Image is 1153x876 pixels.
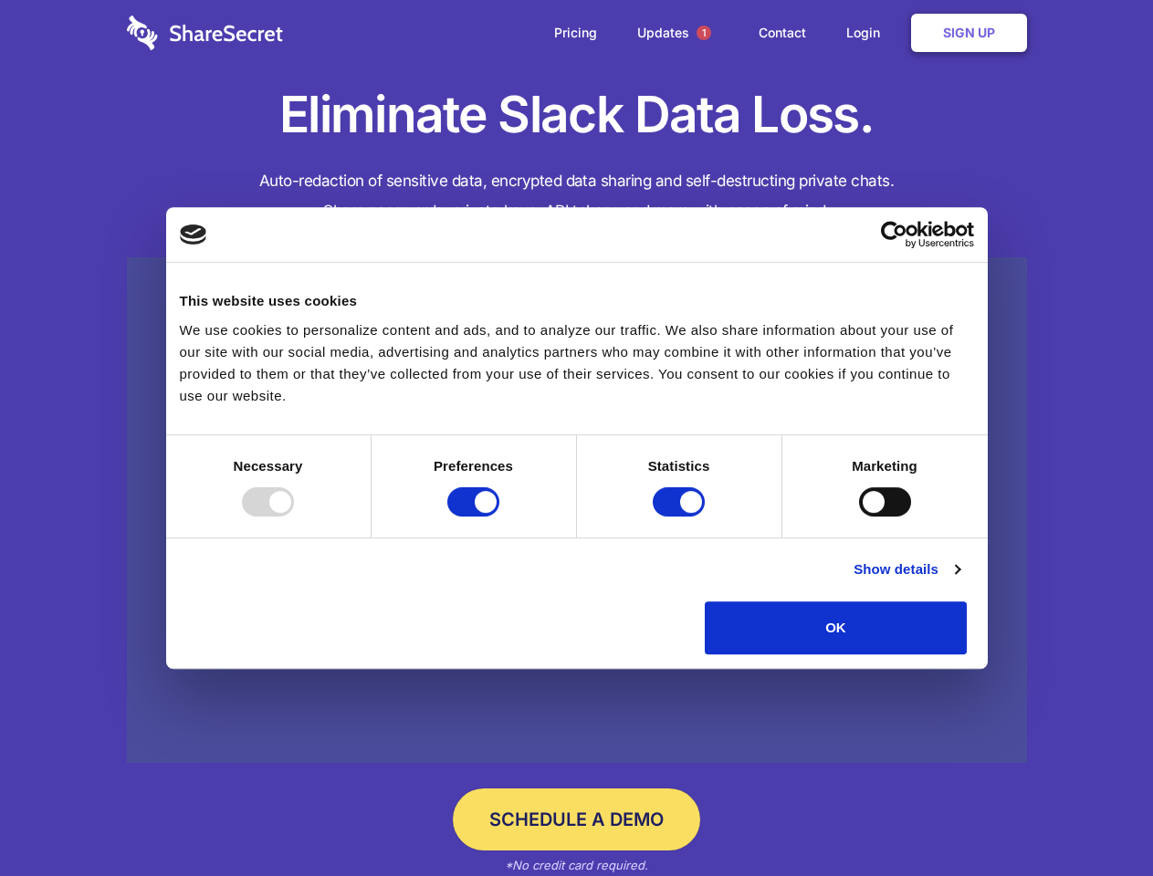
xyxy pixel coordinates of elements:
img: logo-wordmark-white-trans-d4663122ce5f474addd5e946df7df03e33cb6a1c49d2221995e7729f52c070b2.svg [127,16,283,50]
a: Sign Up [911,14,1027,52]
div: We use cookies to personalize content and ads, and to analyze our traffic. We also share informat... [180,319,974,407]
a: Wistia video thumbnail [127,257,1027,764]
strong: Preferences [434,458,513,474]
h1: Eliminate Slack Data Loss. [127,82,1027,148]
strong: Necessary [234,458,303,474]
em: *No credit card required. [505,858,648,872]
button: OK [705,601,967,654]
a: Contact [740,5,824,61]
h4: Auto-redaction of sensitive data, encrypted data sharing and self-destructing private chats. Shar... [127,166,1027,226]
div: This website uses cookies [180,290,974,312]
a: Usercentrics Cookiebot - opens in a new window [814,221,974,248]
img: logo [180,224,207,245]
span: 1 [697,26,711,40]
strong: Marketing [852,458,917,474]
a: Schedule a Demo [453,788,700,850]
a: Login [828,5,907,61]
a: Pricing [536,5,615,61]
strong: Statistics [648,458,710,474]
a: Show details [854,558,959,580]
